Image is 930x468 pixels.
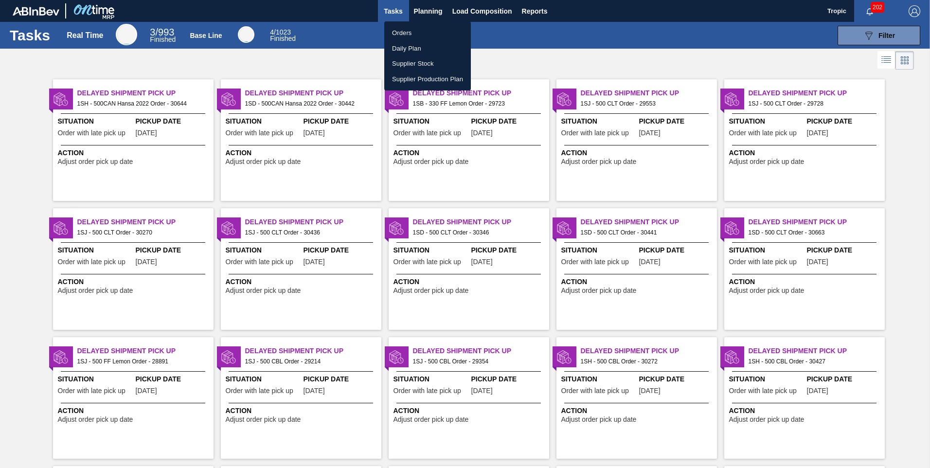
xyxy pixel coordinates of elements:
a: Daily Plan [384,41,471,56]
a: Supplier Production Plan [384,72,471,87]
a: Supplier Stock [384,56,471,72]
a: Orders [384,25,471,41]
